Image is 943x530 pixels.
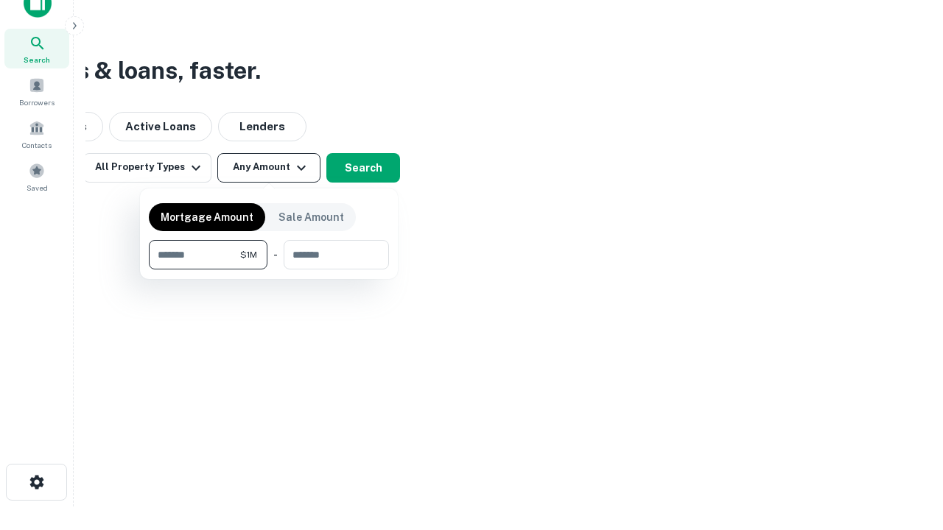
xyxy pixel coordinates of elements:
[240,248,257,261] span: $1M
[273,240,278,269] div: -
[869,412,943,483] iframe: Chat Widget
[161,209,253,225] p: Mortgage Amount
[278,209,344,225] p: Sale Amount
